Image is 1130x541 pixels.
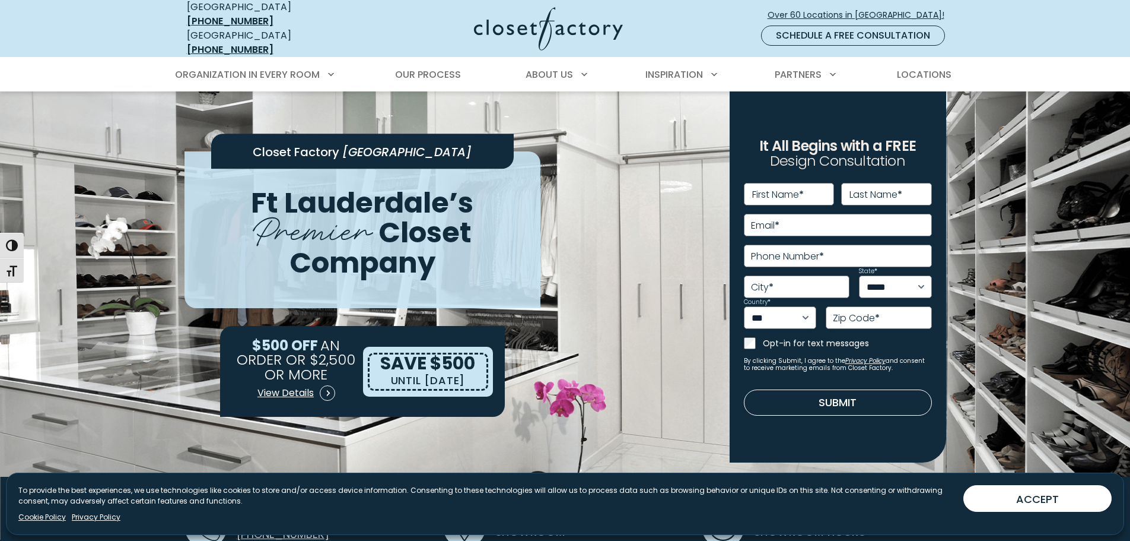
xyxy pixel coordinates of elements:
span: Inspiration [645,68,703,81]
label: City [751,283,774,292]
span: Over 60 Locations in [GEOGRAPHIC_DATA]! [768,9,954,21]
label: Phone Number [751,252,824,261]
label: Country [744,299,771,305]
a: Privacy Policy [72,512,120,523]
a: Schedule a Free Consultation [761,26,945,46]
span: Our Process [395,68,461,81]
span: Partners [775,68,822,81]
span: Organization in Every Room [175,68,320,81]
a: Cookie Policy [18,512,66,523]
a: Over 60 Locations in [GEOGRAPHIC_DATA]! [767,5,954,26]
span: SAVE $500 [380,350,475,376]
span: View Details [257,386,314,400]
span: AN ORDER OR $2,500 OR MORE [237,335,355,384]
label: First Name [752,190,804,200]
div: [GEOGRAPHIC_DATA] [187,29,359,57]
label: Opt-in for text messages [763,337,932,349]
nav: Primary Menu [167,58,964,91]
p: To provide the best experiences, we use technologies like cookies to store and/or access device i... [18,485,954,507]
label: Email [751,221,779,230]
img: Closet Factory Logo [474,7,623,50]
small: By clicking Submit, I agree to the and consent to receive marketing emails from Closet Factory. [744,357,932,372]
span: Design Consultation [770,151,905,171]
span: [GEOGRAPHIC_DATA] [342,143,472,160]
label: Zip Code [833,314,880,323]
a: [PHONE_NUMBER] [187,43,273,56]
span: Company [289,243,435,283]
span: $500 OFF [252,335,318,355]
span: Premier [253,200,372,254]
button: Submit [744,390,932,416]
span: Locations [897,68,951,81]
a: [PHONE_NUMBER] [187,14,273,28]
span: It All Begins with a FREE [759,136,916,156]
label: Last Name [849,190,902,200]
button: ACCEPT [963,485,1112,512]
span: Closet Factory [253,143,339,160]
a: Privacy Policy [845,356,886,365]
span: About Us [526,68,573,81]
a: View Details [257,381,336,405]
span: Ft Lauderdale’s [251,182,473,222]
label: State [859,268,877,274]
span: Closet [378,213,472,252]
p: UNTIL [DATE] [391,372,466,389]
